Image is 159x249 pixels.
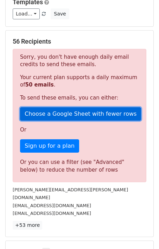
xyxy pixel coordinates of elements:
p: To send these emails, you can either: [20,94,139,102]
p: Sorry, you don't have enough daily email credits to send these emails. [20,53,139,68]
small: [EMAIL_ADDRESS][DOMAIN_NAME] [13,211,91,216]
small: [EMAIL_ADDRESS][DOMAIN_NAME] [13,203,91,208]
div: Виджет чата [124,215,159,249]
button: Save [51,8,69,19]
a: Load... [13,8,40,19]
strong: 50 emails [25,82,53,88]
a: +53 more [13,221,42,230]
small: [PERSON_NAME][EMAIL_ADDRESS][PERSON_NAME][DOMAIN_NAME] [13,187,128,200]
a: Choose a Google Sheet with fewer rows [20,107,141,121]
iframe: Chat Widget [124,215,159,249]
a: Sign up for a plan [20,139,79,153]
h5: 56 Recipients [13,38,146,45]
div: Or you can use a filter (see "Advanced" below) to reduce the number of rows [20,158,139,174]
p: Your current plan supports a daily maximum of . [20,74,139,89]
p: Or [20,126,139,134]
